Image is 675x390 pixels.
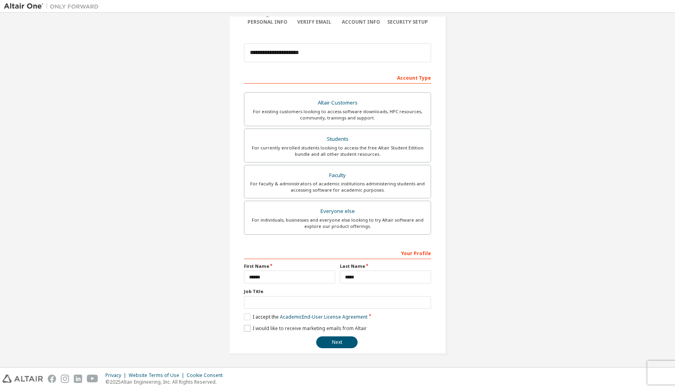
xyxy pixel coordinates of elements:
img: facebook.svg [48,375,56,383]
div: For existing customers looking to access software downloads, HPC resources, community, trainings ... [249,108,426,121]
div: Your Profile [244,246,431,259]
div: Privacy [105,372,129,379]
div: Faculty [249,170,426,181]
label: First Name [244,263,335,269]
div: Students [249,134,426,145]
label: I accept the [244,313,367,320]
div: Verify Email [291,19,338,25]
img: youtube.svg [87,375,98,383]
div: For individuals, businesses and everyone else looking to try Altair software and explore our prod... [249,217,426,230]
div: Account Info [337,19,384,25]
img: instagram.svg [61,375,69,383]
button: Next [316,336,358,348]
a: Academic End-User License Agreement [280,313,367,320]
img: linkedin.svg [74,375,82,383]
img: Altair One [4,2,103,10]
div: Website Terms of Use [129,372,187,379]
div: Cookie Consent [187,372,227,379]
div: Personal Info [244,19,291,25]
div: Security Setup [384,19,431,25]
label: Job Title [244,288,431,295]
div: Everyone else [249,206,426,217]
div: For faculty & administrators of academic institutions administering students and accessing softwa... [249,181,426,193]
label: I would like to receive marketing emails from Altair [244,325,367,332]
label: Last Name [340,263,431,269]
img: altair_logo.svg [2,375,43,383]
p: © 2025 Altair Engineering, Inc. All Rights Reserved. [105,379,227,385]
div: For currently enrolled students looking to access the free Altair Student Edition bundle and all ... [249,145,426,157]
div: Account Type [244,71,431,84]
div: Altair Customers [249,97,426,108]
